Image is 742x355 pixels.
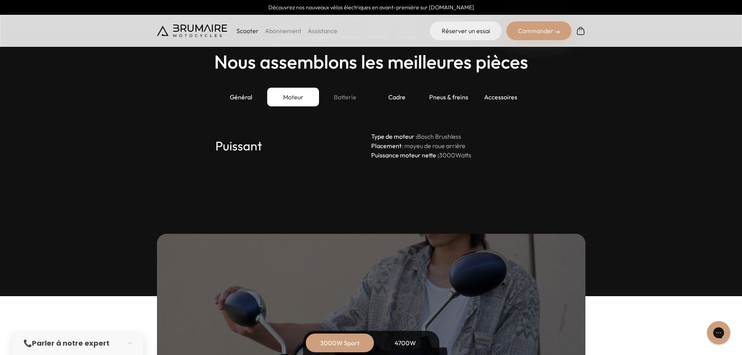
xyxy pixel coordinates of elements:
div: Commander [506,21,571,40]
span: 3000 [439,151,455,159]
div: Général [215,88,267,106]
a: Assistance [308,27,337,35]
div: Cadre [371,88,423,106]
div: Accessoires [475,88,527,106]
strong: Type de moteur : [371,132,417,140]
div: Pneus & freins [423,88,475,106]
p: Scooter [236,26,259,35]
p: Bosch Brushless : moyeu de roue arrière Watts [371,132,527,160]
img: Brumaire Motocycles [157,25,227,37]
strong: Puissance moteur nette : [371,151,439,159]
div: Batterie [319,88,371,106]
a: Réserver un essai [430,21,502,40]
div: Moteur [267,88,319,106]
a: Abonnement [265,27,301,35]
iframe: Gorgias live chat messenger [703,318,734,347]
img: Panier [576,26,585,35]
strong: Placement [371,142,402,150]
div: 3000W Sport [309,334,371,352]
img: right-arrow-2.png [555,30,560,34]
div: 4700W [374,334,437,352]
h3: Puissant [215,132,371,160]
h2: Nous assemblons les meilleures pièces [214,51,528,72]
